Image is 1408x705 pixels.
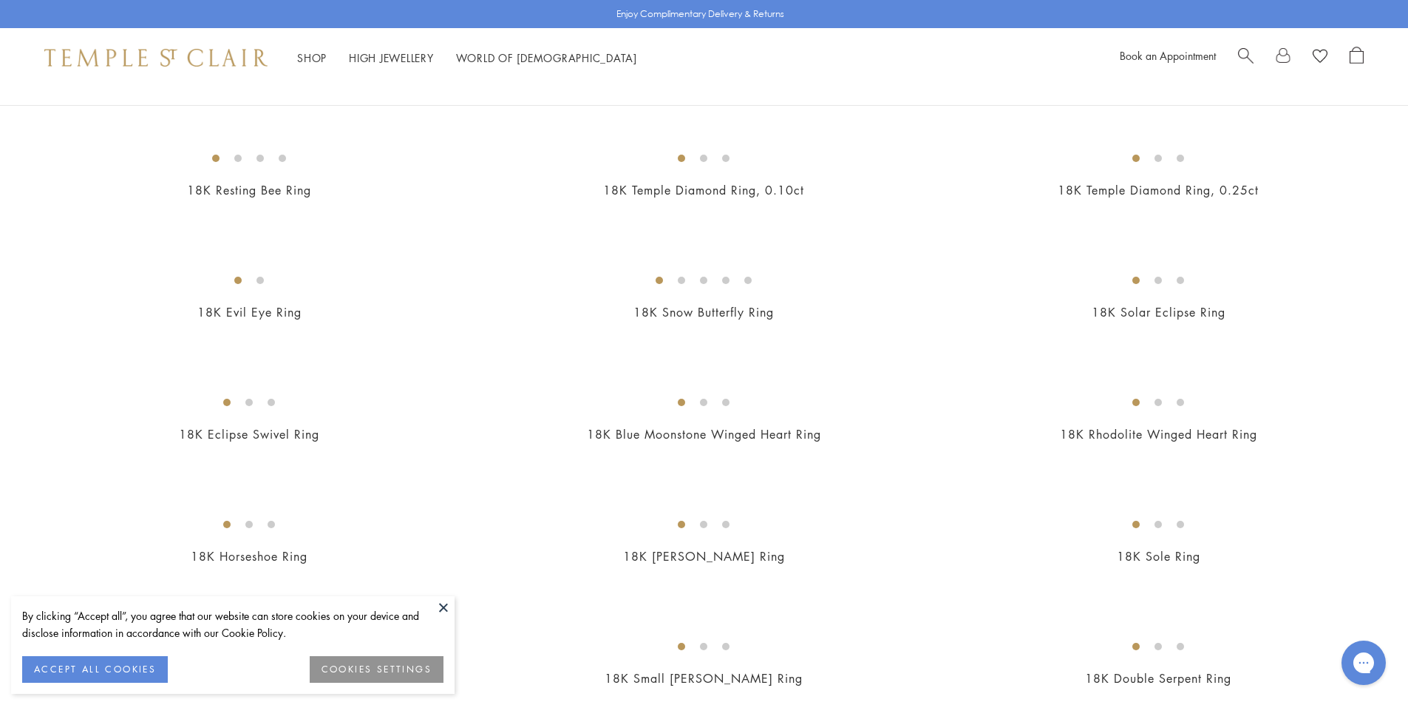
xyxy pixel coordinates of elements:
a: Search [1238,47,1254,69]
a: World of [DEMOGRAPHIC_DATA]World of [DEMOGRAPHIC_DATA] [456,50,637,65]
a: 18K Temple Diamond Ring, 0.25ct [1058,182,1259,198]
nav: Main navigation [297,49,637,67]
a: 18K Temple Diamond Ring, 0.10ct [603,182,804,198]
p: Enjoy Complimentary Delivery & Returns [616,7,784,21]
a: 18K Small [PERSON_NAME] Ring [605,670,803,687]
a: 18K Rhodolite Winged Heart Ring [1060,426,1257,442]
a: 18K Eclipse Swivel Ring [179,426,319,442]
a: 18K Double Serpent Ring [1085,670,1231,687]
a: Book an Appointment [1120,48,1216,63]
a: 18K Snow Butterfly Ring [633,304,774,320]
a: 18K [PERSON_NAME] Ring [623,548,785,564]
a: 18K Horseshoe Ring [191,548,307,564]
a: High JewelleryHigh Jewellery [349,50,434,65]
a: 18K Sole Ring [1117,548,1200,564]
a: 18K Evil Eye Ring [197,304,302,320]
a: 18K Solar Eclipse Ring [1092,304,1225,320]
img: Temple St. Clair [44,49,268,67]
div: By clicking “Accept all”, you agree that our website can store cookies on your device and disclos... [22,607,443,641]
iframe: Gorgias live chat messenger [1334,635,1393,690]
a: Open Shopping Bag [1350,47,1364,69]
button: ACCEPT ALL COOKIES [22,656,168,683]
button: COOKIES SETTINGS [310,656,443,683]
a: ShopShop [297,50,327,65]
a: 18K Blue Moonstone Winged Heart Ring [587,426,821,442]
a: View Wishlist [1313,47,1327,69]
a: 18K Resting Bee Ring [187,182,311,198]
